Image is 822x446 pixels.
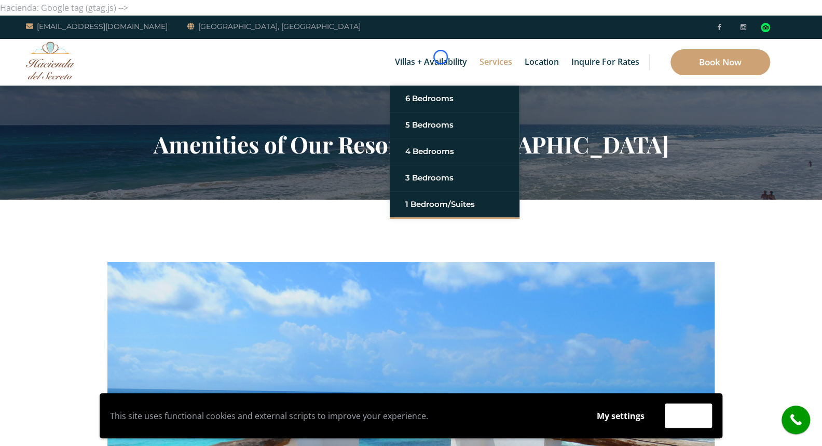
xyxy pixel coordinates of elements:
a: [GEOGRAPHIC_DATA], [GEOGRAPHIC_DATA] [187,20,361,33]
a: Book Now [670,49,770,75]
a: Location [519,39,564,86]
a: 6 Bedrooms [405,89,504,108]
a: 4 Bedrooms [405,142,504,161]
img: Awesome Logo [26,41,75,79]
a: 5 Bedrooms [405,116,504,134]
a: [EMAIL_ADDRESS][DOMAIN_NAME] [26,20,168,33]
button: Accept [665,403,712,428]
i: call [784,408,807,431]
button: My settings [587,404,654,428]
a: Services [474,39,517,86]
a: Inquire for Rates [566,39,645,86]
h2: Amenities of Our Resort - [GEOGRAPHIC_DATA] [107,131,715,158]
div: Read traveler reviews on Tripadvisor [761,23,770,32]
img: Tripadvisor_logomark.svg [761,23,770,32]
a: 3 Bedrooms [405,169,504,187]
p: This site uses functional cookies and external scripts to improve your experience. [110,408,577,424]
a: call [782,406,810,434]
a: 1 Bedroom/Suites [405,195,504,214]
a: Villas + Availability [390,39,472,86]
